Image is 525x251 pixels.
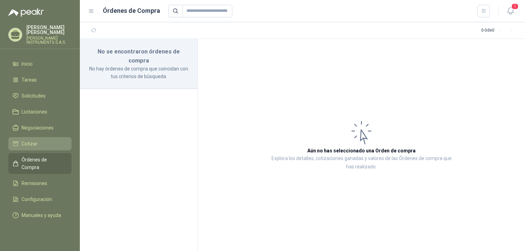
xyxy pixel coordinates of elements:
p: [PERSON_NAME] [PERSON_NAME] [26,25,72,35]
span: Configuración [22,195,52,203]
p: No hay órdenes de compra que coincidan con tus criterios de búsqueda. [88,65,189,80]
span: Órdenes de Compra [22,156,65,171]
a: Solicitudes [8,89,72,102]
a: Configuración [8,193,72,206]
button: 1 [504,5,517,17]
span: Negociaciones [22,124,53,132]
a: Remisiones [8,177,72,190]
a: Inicio [8,57,72,70]
span: Manuales y ayuda [22,211,61,219]
a: Órdenes de Compra [8,153,72,174]
span: 1 [511,3,519,10]
div: 0 - 0 de 0 [481,25,517,36]
span: Licitaciones [22,108,47,116]
span: Inicio [22,60,33,68]
span: Solicitudes [22,92,45,100]
img: Logo peakr [8,8,44,17]
p: Explora los detalles, cotizaciones ganadas y valores de las Órdenes de compra que has realizado. [267,154,456,171]
a: Negociaciones [8,121,72,134]
a: Cotizar [8,137,72,150]
h3: No se encontraron órdenes de compra [88,47,189,65]
a: Manuales y ayuda [8,209,72,222]
h1: Órdenes de Compra [103,6,160,16]
a: Licitaciones [8,105,72,118]
h3: Aún no has seleccionado una Orden de compra [307,147,416,154]
span: Tareas [22,76,37,84]
a: Tareas [8,73,72,86]
span: Cotizar [22,140,37,148]
span: Remisiones [22,179,47,187]
p: [PERSON_NAME] INSTRUMENTS S.A.S. [26,36,72,44]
